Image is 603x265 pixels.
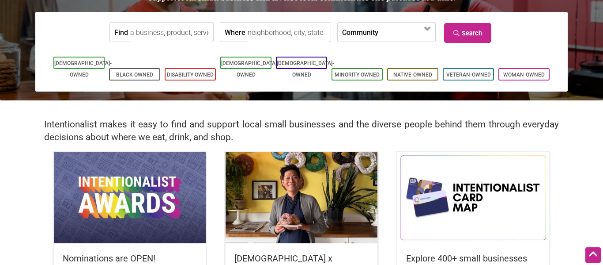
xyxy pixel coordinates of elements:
a: [DEMOGRAPHIC_DATA]-Owned [221,60,279,78]
img: Intentionalist Awards [54,152,206,243]
h2: Intentionalist makes it easy to find and support local small businesses and the diverse people be... [44,118,559,144]
a: [DEMOGRAPHIC_DATA]-Owned [277,60,334,78]
a: Veteran-Owned [446,72,491,78]
h5: Explore 400+ small businesses [406,252,540,265]
h5: Nominations are OPEN! [63,252,197,265]
input: neighborhood, city, state [248,23,328,42]
label: Find [114,23,128,42]
input: a business, product, service [130,23,211,42]
a: [DEMOGRAPHIC_DATA]-Owned [54,60,112,78]
div: Scroll Back to Top [585,247,601,263]
label: Community [342,23,378,42]
a: Disability-Owned [167,72,214,78]
label: Where [225,23,245,42]
img: King Donuts - Hong Chhuor [226,152,377,243]
a: Minority-Owned [335,72,380,78]
a: Search [444,23,491,43]
img: Intentionalist Card Map [397,152,549,243]
a: Woman-Owned [503,72,545,78]
a: Black-Owned [116,72,153,78]
a: Native-Owned [393,72,432,78]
